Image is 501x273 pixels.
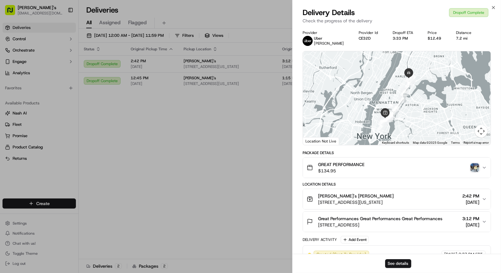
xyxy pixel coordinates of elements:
button: Map camera controls [475,125,487,137]
span: Delivery Details [303,8,355,18]
button: See details [385,259,411,268]
span: Great Performances Great Performances Great Performances [318,215,442,222]
span: $134.95 [318,168,365,174]
span: 3:12 PM [462,215,479,222]
div: 23 [405,80,413,88]
div: 10 [381,114,390,123]
span: [STREET_ADDRESS][US_STATE] [318,199,394,205]
div: Price [428,30,446,35]
span: [DATE] [462,222,479,228]
span: • [52,97,54,103]
button: CE32D [359,36,371,41]
div: Distance [456,30,476,35]
div: 9 [381,114,389,122]
div: 18 [387,112,395,120]
span: Knowledge Base [13,141,48,147]
div: 3:33 PM [393,36,418,41]
span: [PERSON_NAME]'s [PERSON_NAME] [318,193,394,199]
img: uber-new-logo.jpeg [303,36,313,46]
span: 2:37 PM EDT [458,252,483,257]
span: GREAT PERFORMANCE [318,161,365,168]
p: Welcome 👋 [6,25,115,35]
img: Nash [6,6,19,19]
img: 1736555255976-a54dd68f-1ca7-489b-9aae-adbdc363a1c4 [6,60,18,71]
div: 11 [382,114,390,122]
span: 2:42 PM [462,193,479,199]
a: Powered byPylon [44,156,76,161]
a: Open this area in Google Maps (opens a new window) [305,137,325,145]
img: 5e9a9d7314ff4150bce227a61376b483.jpg [13,60,25,71]
p: Check the progress of the delivery [303,18,491,24]
span: Pylon [63,156,76,161]
button: Keyboard shortcuts [382,141,409,145]
div: 📗 [6,141,11,146]
span: Created (Sent To Provider) [316,252,366,257]
div: 21 [399,95,407,103]
span: [PERSON_NAME] [20,114,51,120]
img: 1736555255976-a54dd68f-1ca7-489b-9aae-adbdc363a1c4 [13,115,18,120]
button: GREAT PERFORMANCE$134.95photo_proof_of_delivery image [303,158,491,178]
img: Liam S. [6,109,16,119]
img: photo_proof_of_delivery image [470,163,479,172]
button: Add Event [341,236,369,243]
div: 4 [380,114,388,123]
span: • [52,114,54,120]
div: Location Details [303,182,491,187]
a: 💻API Documentation [51,138,104,149]
div: 22 [401,88,409,96]
img: 1736555255976-a54dd68f-1ca7-489b-9aae-adbdc363a1c4 [13,98,18,103]
input: Got a question? Start typing here... [16,41,113,47]
span: [DATE] [56,97,69,103]
a: Report a map error [464,141,489,144]
div: Package Details [303,150,491,155]
div: Location Not Live [303,137,339,145]
div: Provider Id [359,30,383,35]
button: See all [98,81,115,88]
span: API Documentation [60,141,101,147]
img: Google [305,137,325,145]
div: 20 [393,103,401,111]
p: Uber [314,36,344,41]
span: [PERSON_NAME] [20,97,51,103]
button: Great Performances Great Performances Great Performances[STREET_ADDRESS]3:12 PM[DATE] [303,212,491,232]
span: [STREET_ADDRESS] [318,222,442,228]
span: Map data ©2025 Google [413,141,447,144]
span: [DATE] [56,114,69,120]
div: $12.49 [428,36,446,41]
div: 💻 [53,141,58,146]
div: Dropoff ETA [393,30,418,35]
div: 12 [383,114,391,122]
a: 📗Knowledge Base [4,138,51,149]
div: Delivery Activity [303,237,337,242]
div: 1 [377,122,385,130]
button: [PERSON_NAME]'s [PERSON_NAME][STREET_ADDRESS][US_STATE]2:42 PM[DATE] [303,189,491,209]
div: Provider [303,30,349,35]
div: 7.2 mi [456,36,476,41]
img: Angelique Valdez [6,92,16,102]
div: 3 [378,117,386,125]
div: Past conversations [6,82,42,87]
a: Terms (opens in new tab) [451,141,460,144]
span: [DATE] [462,199,479,205]
div: We're available if you need us! [28,66,87,71]
div: 19 [390,107,398,115]
span: [PERSON_NAME] [314,41,344,46]
div: Start new chat [28,60,103,66]
span: [DATE] [444,252,457,257]
button: Start new chat [107,62,115,70]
